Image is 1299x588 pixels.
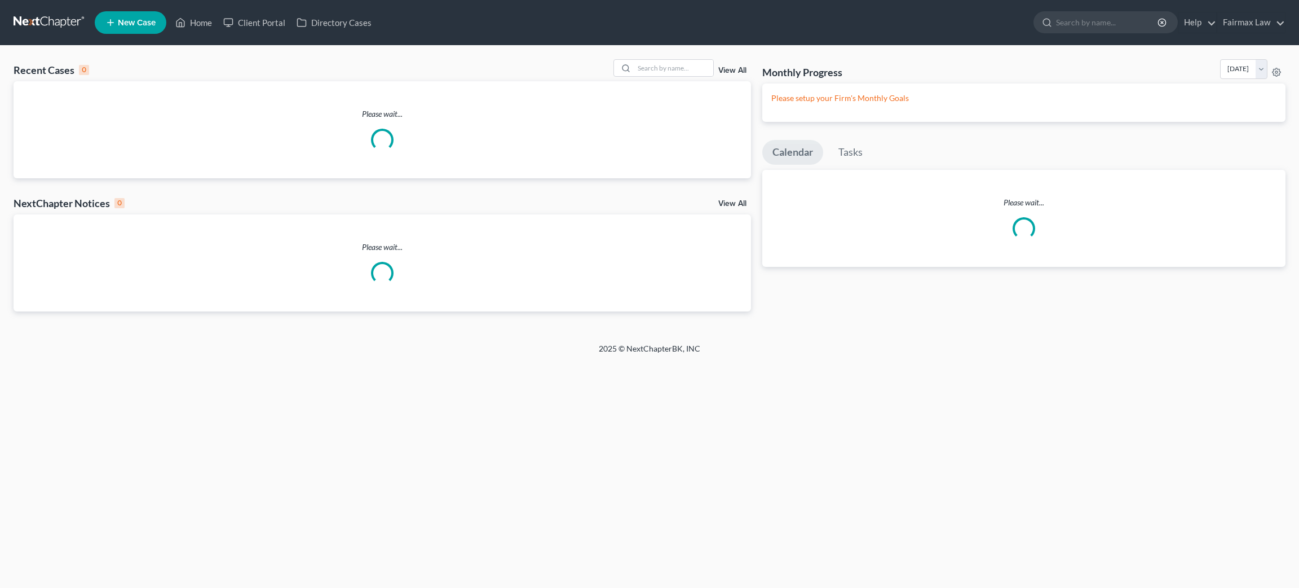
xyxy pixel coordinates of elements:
[170,12,218,33] a: Home
[771,93,1276,104] p: Please setup your Firm's Monthly Goals
[762,197,1285,208] p: Please wait...
[1056,12,1159,33] input: Search by name...
[79,65,89,75] div: 0
[14,242,751,253] p: Please wait...
[828,140,873,165] a: Tasks
[328,343,971,363] div: 2025 © NextChapterBK, INC
[762,65,842,79] h3: Monthly Progress
[114,198,125,208] div: 0
[1178,12,1216,33] a: Help
[718,200,746,208] a: View All
[1217,12,1285,33] a: Fairmax Law
[291,12,377,33] a: Directory Cases
[634,60,713,76] input: Search by name...
[14,108,751,120] p: Please wait...
[218,12,291,33] a: Client Portal
[762,140,823,165] a: Calendar
[14,63,89,77] div: Recent Cases
[718,67,746,74] a: View All
[118,19,156,27] span: New Case
[14,196,125,210] div: NextChapter Notices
